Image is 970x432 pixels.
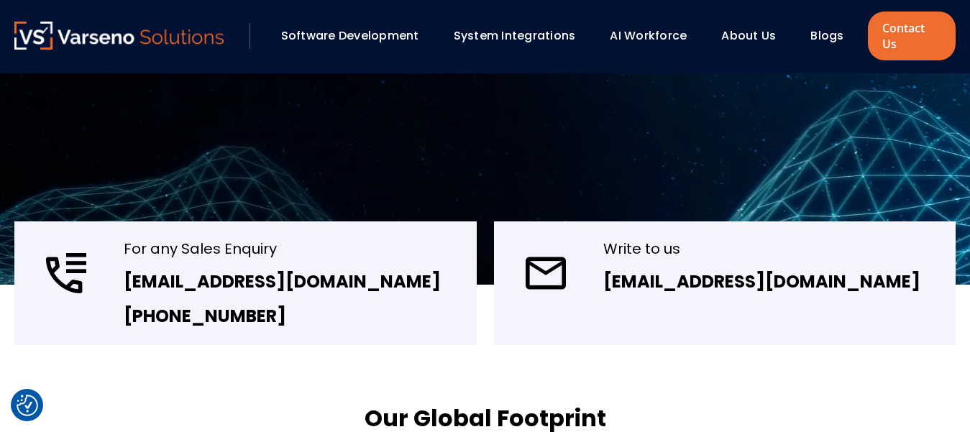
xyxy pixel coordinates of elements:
[447,24,596,48] div: System Integrations
[603,270,920,293] a: [EMAIL_ADDRESS][DOMAIN_NAME]
[124,239,441,259] div: For any Sales Enquiry
[124,270,441,293] a: [EMAIL_ADDRESS][DOMAIN_NAME]
[714,24,796,48] div: About Us
[124,304,286,328] a: [PHONE_NUMBER]
[454,27,576,44] a: System Integrations
[274,24,439,48] div: Software Development
[17,395,38,416] img: Revisit consent button
[14,22,224,50] img: Varseno Solutions – Product Engineering & IT Services
[603,239,920,259] div: Write to us
[868,12,956,60] a: Contact Us
[17,395,38,416] button: Cookie Settings
[803,24,864,48] div: Blogs
[721,27,776,44] a: About Us
[610,27,687,44] a: AI Workforce
[810,27,843,44] a: Blogs
[603,24,707,48] div: AI Workforce
[281,27,419,44] a: Software Development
